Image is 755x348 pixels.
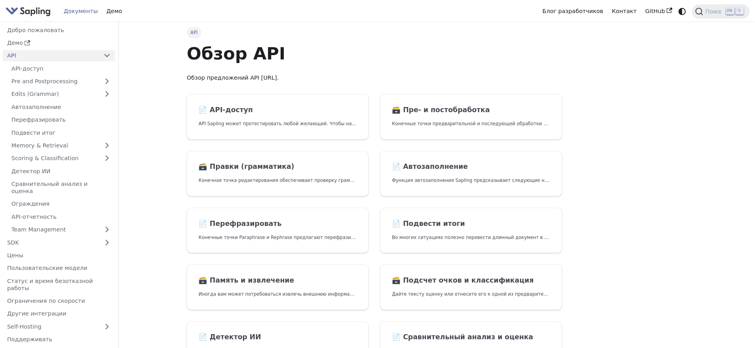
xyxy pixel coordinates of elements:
a: SDK [3,237,99,248]
a: Self-Hosting [3,321,115,332]
nav: Панировочные сухари [187,27,562,38]
font: API Sapling может протестировать любой желающий. Чтобы начать работу с API, просто: [199,121,415,126]
font: 🗃️ [199,276,207,284]
h2: API-доступ [199,106,357,115]
a: Детектор ИИ [7,165,115,177]
a: Демо [102,5,126,17]
h2: Оценка и классификация [392,276,550,285]
img: Сапленок.ai [6,6,51,17]
h2: Перефразировать [199,220,357,228]
font: 🗃️ [392,276,401,284]
h2: Автозаполнение [392,163,550,171]
font: Ограждения [11,201,50,207]
kbd: K [736,8,744,15]
font: Подвести итог [11,130,55,136]
font: Иногда вам может потребоваться извлечь внешнюю информацию, которая не умещается в размер контекст... [199,291,633,297]
font: Детектор ИИ [210,333,261,341]
a: Цены [3,250,115,261]
font: Цены [7,252,23,258]
font: Демо [106,8,122,14]
font: Автозаполнение [403,163,468,170]
h2: Правки (грамматика) [199,163,357,171]
font: Статус и время безотказной работы [7,278,93,291]
font: API-доступ [11,65,44,72]
p: Дайте тексту оценку или отнесите его к одной из предварительно определенных категорий. [392,291,550,298]
h2: Память и извлечение [199,276,357,285]
a: Сравнительный анализ и оценка [7,178,115,197]
p: Конечные точки Paraphrase и Rephrase предлагают перефразирование для определенных стилей. [199,234,357,241]
font: Демо [7,40,23,46]
a: 📄️ ПерефразироватьКонечные точки Paraphrase и Rephrase предлагают перефразирование для определенн... [187,208,369,253]
font: Поиск [705,8,721,15]
a: Контакт [608,5,641,17]
button: Свернуть категорию боковой панели «API» [99,50,115,61]
a: 🗃️ Память и извлечениеИногда вам может потребоваться извлечь внешнюю информацию, которая не умеща... [187,264,369,310]
a: 🗃️ Пре- и постобработкаКонечные точки предварительной и последующей обработки предлагают инструме... [380,94,562,140]
font: 📄️ [392,220,401,228]
a: Блог разработчиков [538,5,608,17]
font: Блог разработчиков [543,8,603,14]
font: 🗃️ [392,106,401,114]
font: Пользовательские модели [7,265,87,271]
a: 📄️ Подвести итогиВо многих ситуациях полезно перевести длинный документ в более короткий и удобны... [380,208,562,253]
font: Другие интеграции [7,310,66,317]
p: Конечные точки предварительной и последующей обработки предлагают инструменты для подготовки текс... [392,120,550,128]
a: Scoring & Classification [7,153,115,164]
font: Добро пожаловать [7,27,64,33]
font: Перефразировать [11,117,66,123]
a: Демо [3,37,115,49]
font: SDK [7,239,19,246]
font: 📄️ [199,220,207,228]
font: Пре- и постобработка [403,106,490,114]
button: Поиск (Command+K) [692,4,749,19]
font: Подвести итоги [403,220,465,228]
p: Конечная точка редактирования обеспечивает проверку грамматики и орфографии. [199,177,357,184]
font: Сравнительный анализ и оценка [403,333,533,341]
font: Память и извлечение [210,276,294,284]
p: Функция автозаполнения Sapling предсказывает следующие несколько символов или слов. [392,177,550,184]
font: 📄️ [392,333,401,341]
h2: Подвести итог [392,220,550,228]
font: Документы [64,8,98,14]
h2: Детектор ИИ [199,333,357,342]
font: 📄️ [199,333,207,341]
font: Обзор предложений API [URL]. [187,75,279,81]
a: Автозаполнение [7,101,115,113]
font: Поддерживать [7,336,52,342]
font: Перефразировать [210,220,281,228]
a: Поддерживать [3,334,115,345]
font: Функция автозаполнения Sapling предсказывает следующие несколько символов или слов. [392,178,615,183]
font: Конечная точка редактирования обеспечивает проверку грамматики и орфографии. [199,178,405,183]
button: Развернуть категорию боковой панели «SDK» [99,237,115,248]
a: API-отчетность [7,211,115,222]
font: 📄️ [392,163,401,170]
font: API-доступ [210,106,253,114]
font: Автозаполнение [11,104,61,110]
a: Документы [59,5,102,17]
font: Обзор API [187,44,285,63]
a: API [3,50,99,61]
font: 🗃️ [199,163,207,170]
a: Memory & Retrieval [7,140,115,151]
a: 📄️ API-доступAPI Sapling может протестировать любой желающий. Чтобы начать работу с API, просто: [187,94,369,140]
a: 🗃️ Подсчет очков и классификацияДайте тексту оценку или отнесите его к одной из предварительно оп... [380,264,562,310]
font: Правки (грамматика) [210,163,294,170]
button: Переключение между темным и светлым режимами (в настоящее время системный режим) [676,6,688,17]
font: Во многих ситуациях полезно перевести длинный документ в более короткий и удобный для восприятия ... [392,235,661,240]
h2: Сравнительный анализ и оценка [392,333,550,342]
font: Подсчет очков и классификация [403,276,534,284]
font: Ограничения по скорости [7,298,85,304]
font: Конечные точки Paraphrase и Rephrase предлагают перефразирование для определенных стилей. [199,235,438,240]
a: Пользовательские модели [3,262,115,274]
p: API Sapling может протестировать любой желающий. Чтобы начать работу с API, просто: [199,120,357,128]
a: Подвести итог [7,127,115,138]
a: Ограничения по скорости [3,295,115,307]
a: Сапленок.ai [6,6,54,17]
font: GitHub [645,8,665,14]
a: Добро пожаловать [3,24,115,36]
a: GitHub [641,5,676,17]
font: Контакт [612,8,637,14]
a: Pre and Postprocessing [7,76,115,87]
font: API [191,30,198,35]
font: Сравнительный анализ и оценка [11,181,88,194]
